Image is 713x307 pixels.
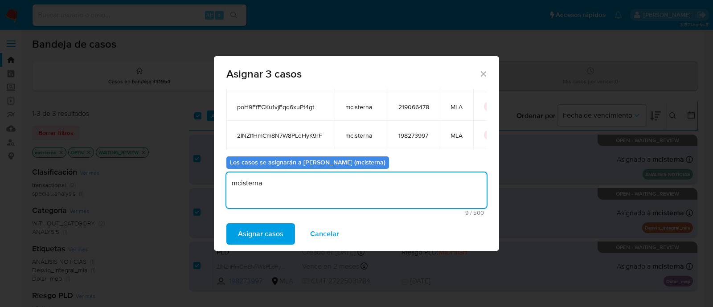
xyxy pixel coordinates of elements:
span: 2lNZlfHmCm8N7W8PLdHyK9rF [237,131,324,139]
span: mcisterna [345,131,377,139]
span: Cancelar [310,224,339,244]
textarea: mcisterna [226,172,487,208]
button: icon-button [484,101,495,112]
span: Asignar casos [238,224,283,244]
span: MLA [451,131,463,139]
button: Cancelar [299,223,351,245]
span: 198273997 [398,131,429,139]
span: Máximo 500 caracteres [229,210,484,216]
span: mcisterna [345,103,377,111]
span: poH9FfFCKu1vjEqd6xuPt4gt [237,103,324,111]
button: Asignar casos [226,223,295,245]
div: assign-modal [214,56,499,251]
button: Cerrar ventana [479,70,487,78]
button: icon-button [484,130,495,140]
span: MLA [451,103,463,111]
span: 219066478 [398,103,429,111]
span: Asignar 3 casos [226,69,479,79]
b: Los casos se asignarán a [PERSON_NAME] (mcisterna) [230,158,385,167]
